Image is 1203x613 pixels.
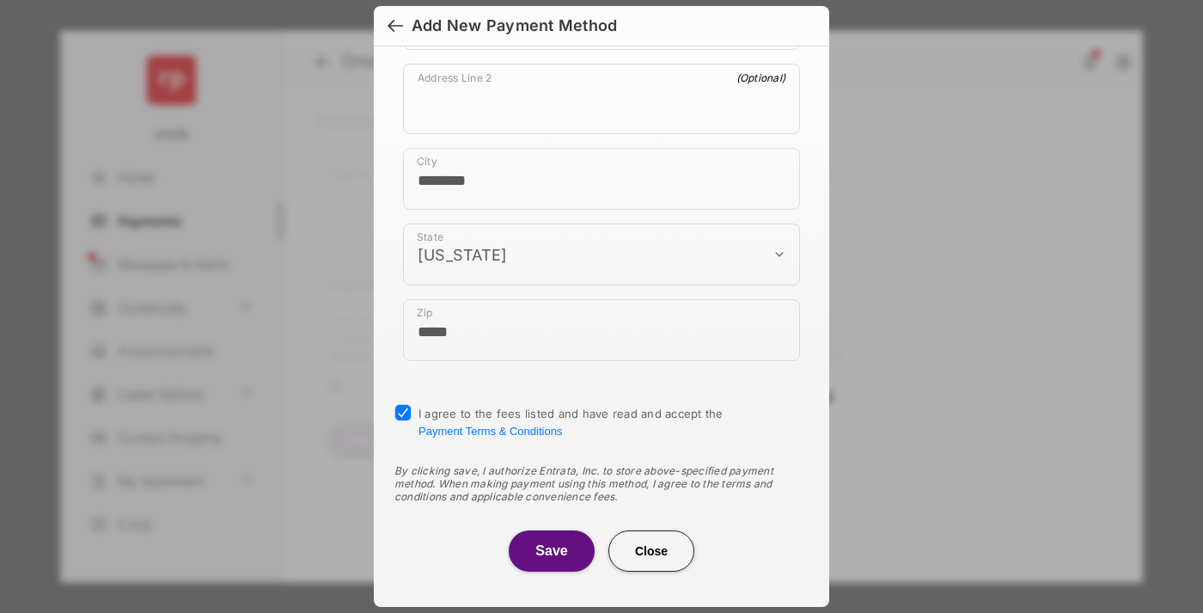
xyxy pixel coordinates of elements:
button: I agree to the fees listed and have read and accept the [418,425,562,438]
div: payment_method_screening[postal_addresses][locality] [403,148,800,210]
div: By clicking save, I authorize Entrata, Inc. to store above-specified payment method. When making ... [394,464,809,503]
button: Save [509,530,595,572]
div: payment_method_screening[postal_addresses][addressLine2] [403,64,800,134]
div: payment_method_screening[postal_addresses][postalCode] [403,299,800,361]
div: Add New Payment Method [412,16,617,35]
div: payment_method_screening[postal_addresses][administrativeArea] [403,224,800,285]
span: I agree to the fees listed and have read and accept the [418,407,724,438]
button: Close [608,530,694,572]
